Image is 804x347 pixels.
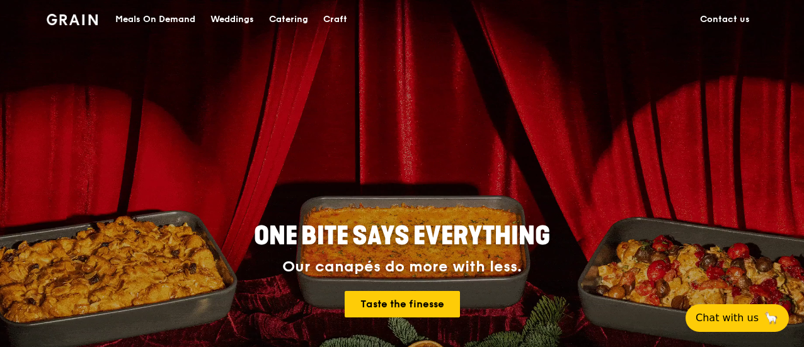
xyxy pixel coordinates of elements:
div: Craft [323,1,347,38]
a: Weddings [203,1,261,38]
div: Weddings [210,1,254,38]
img: Grain [47,14,98,25]
a: Catering [261,1,316,38]
span: Chat with us [696,310,759,326]
div: Meals On Demand [115,1,195,38]
a: Craft [316,1,355,38]
div: Catering [269,1,308,38]
div: Our canapés do more with less. [175,258,629,276]
span: ONE BITE SAYS EVERYTHING [254,221,550,251]
span: 🦙 [764,310,779,326]
a: Taste the finesse [345,291,460,317]
a: Contact us [692,1,757,38]
button: Chat with us🦙 [686,304,789,332]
